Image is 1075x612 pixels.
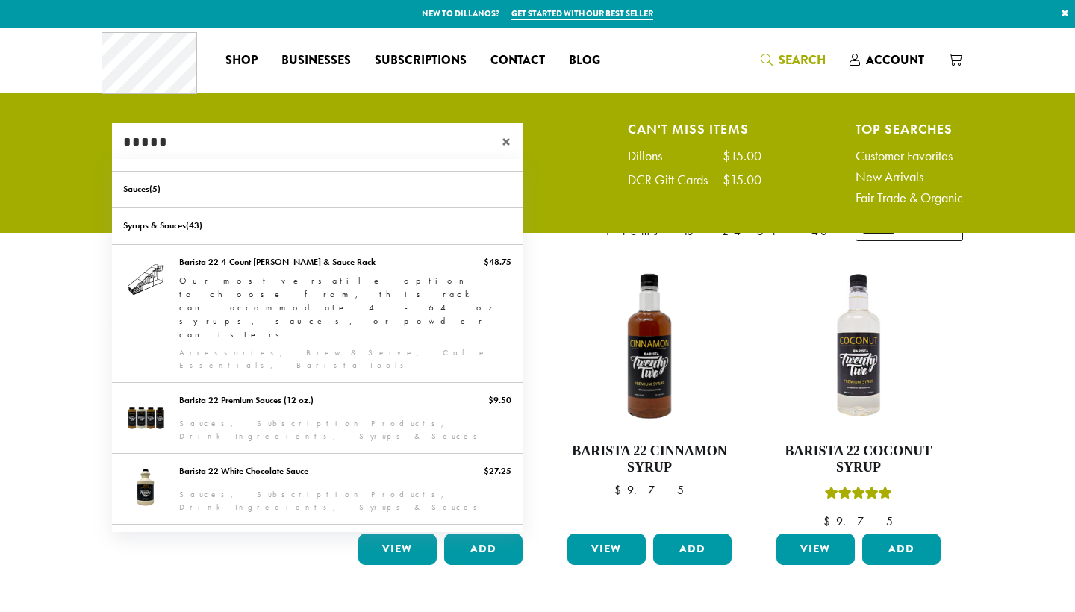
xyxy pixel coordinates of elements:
div: DCR Gift Cards [628,173,723,187]
div: $15.00 [723,173,761,187]
img: B22-Cinnamon-Syrup-1200x-300x300.png [564,260,735,431]
a: Search [749,48,838,72]
a: Fair Trade & Organic [856,191,963,204]
button: Add [862,534,941,565]
img: COCONUT-300x300.png [773,260,944,431]
a: Barista 22 Cinnamon Syrup $9.75 [564,260,735,528]
span: $ [823,513,836,529]
span: $ [614,482,627,498]
a: Shop [214,49,269,72]
bdi: 9.75 [614,482,684,498]
span: Businesses [281,51,351,70]
span: Subscriptions [375,51,467,70]
span: Shop [225,51,258,70]
button: Add [653,534,732,565]
span: × [502,133,523,151]
bdi: 9.75 [823,513,893,529]
a: New Arrivals [856,170,963,184]
span: Search [779,51,826,69]
a: Barista 22 Coconut SyrupRated 5.00 out of 5 $9.75 [773,260,944,528]
span: Account [866,51,924,69]
a: Customer Favorites [856,149,963,163]
a: Get started with our best seller [511,7,653,20]
div: Rated 5.00 out of 5 [825,484,892,507]
h4: Barista 22 Cinnamon Syrup [564,443,735,475]
span: Blog [569,51,600,70]
div: $15.00 [723,149,761,163]
h4: Top Searches [856,123,963,134]
h4: Can't Miss Items [628,123,761,134]
button: Add [444,534,523,565]
div: Dillons [628,149,677,163]
span: Contact [490,51,545,70]
a: View [776,534,855,565]
a: View [358,534,437,565]
a: View [567,534,646,565]
h4: Barista 22 Coconut Syrup [773,443,944,475]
